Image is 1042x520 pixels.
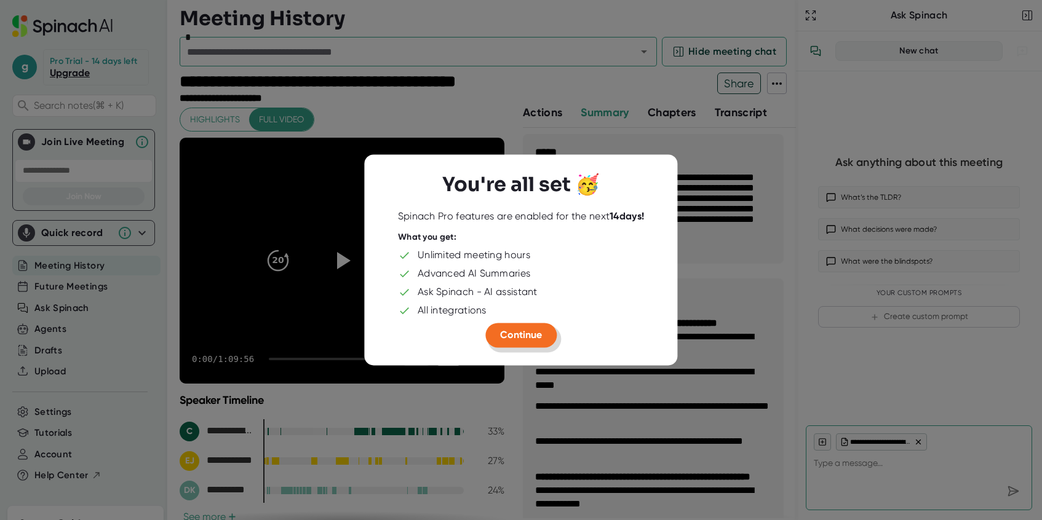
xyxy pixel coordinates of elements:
[418,286,538,298] div: Ask Spinach - AI assistant
[442,173,600,196] h3: You're all set 🥳
[485,323,557,347] button: Continue
[610,210,644,222] b: 14 days!
[418,267,530,280] div: Advanced AI Summaries
[398,232,456,243] div: What you get:
[418,304,487,317] div: All integrations
[500,329,542,341] span: Continue
[398,210,645,223] div: Spinach Pro features are enabled for the next
[418,249,530,261] div: Unlimited meeting hours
